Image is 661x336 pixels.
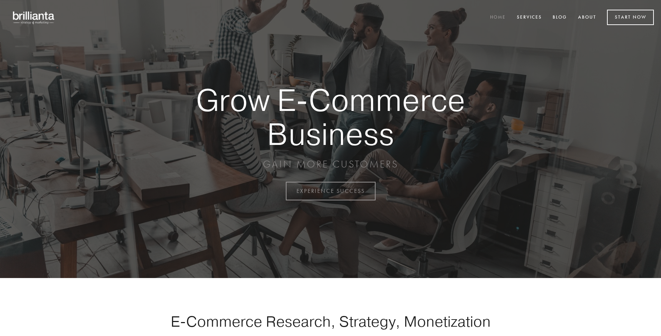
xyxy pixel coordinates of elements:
a: Services [512,12,547,24]
p: GAIN MORE CUSTOMERS [171,158,490,171]
a: Start Now [607,10,654,25]
h1: E-Commerce Research, Strategy, Monetization [148,312,513,330]
a: About [573,12,601,24]
a: Blog [548,12,572,24]
img: brillianta - research, strategy, marketing [7,7,61,28]
a: EXPERIENCE SUCCESS [286,182,376,200]
strong: Grow E-Commerce Business [171,83,490,151]
a: Home [485,12,510,24]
